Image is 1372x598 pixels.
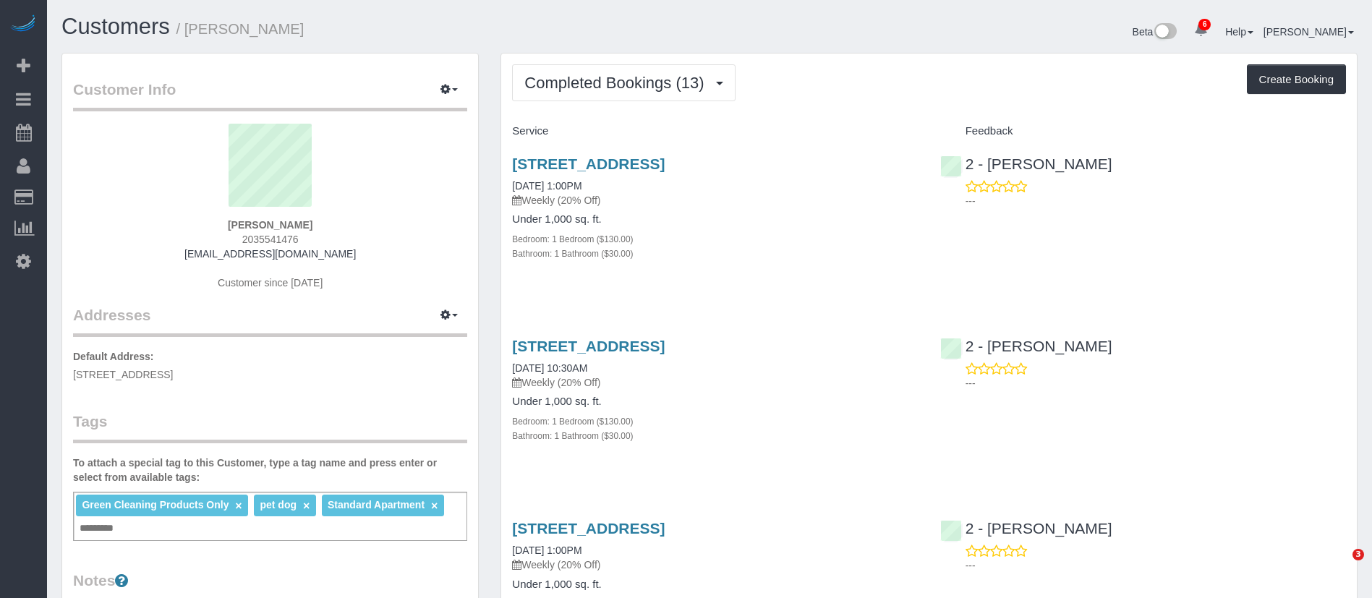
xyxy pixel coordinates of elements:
label: To attach a special tag to this Customer, type a tag name and press enter or select from availabl... [73,456,467,484]
a: [EMAIL_ADDRESS][DOMAIN_NAME] [184,248,356,260]
p: Weekly (20% Off) [512,558,918,572]
a: [PERSON_NAME] [1264,26,1354,38]
small: Bathroom: 1 Bathroom ($30.00) [512,431,633,441]
a: 2 - [PERSON_NAME] [940,338,1112,354]
h4: Under 1,000 sq. ft. [512,396,918,408]
a: × [431,500,438,512]
legend: Customer Info [73,79,467,111]
small: Bedroom: 1 Bedroom ($130.00) [512,234,633,244]
strong: [PERSON_NAME] [228,219,312,231]
a: × [303,500,310,512]
hm-ph: 2035541476 [242,234,299,245]
h4: Service [512,125,918,137]
p: --- [966,194,1346,208]
img: New interface [1153,23,1177,42]
span: Green Cleaning Products Only [82,499,229,511]
a: [STREET_ADDRESS] [512,338,665,354]
p: --- [966,376,1346,390]
h4: Under 1,000 sq. ft. [512,213,918,226]
a: [STREET_ADDRESS] [512,155,665,172]
label: Default Address: [73,349,154,364]
h4: Under 1,000 sq. ft. [512,578,918,591]
a: [STREET_ADDRESS] [512,520,665,537]
button: Completed Bookings (13) [512,64,735,101]
a: [DATE] 1:00PM [512,180,581,192]
button: Create Booking [1247,64,1346,95]
h4: Feedback [940,125,1346,137]
a: 2 - [PERSON_NAME] [940,520,1112,537]
span: Customer since [DATE] [218,277,323,289]
a: [DATE] 1:00PM [512,544,581,556]
small: / [PERSON_NAME] [176,21,304,37]
span: 3 [1352,549,1364,560]
a: 2 - [PERSON_NAME] [940,155,1112,172]
p: Weekly (20% Off) [512,193,918,208]
a: Beta [1133,26,1177,38]
p: Weekly (20% Off) [512,375,918,390]
span: pet dog [260,499,297,511]
img: Automaid Logo [9,14,38,35]
iframe: Intercom live chat [1323,549,1358,584]
span: 6 [1198,19,1211,30]
small: Bedroom: 1 Bedroom ($130.00) [512,417,633,427]
a: × [235,500,242,512]
p: --- [966,558,1346,573]
span: Completed Bookings (13) [524,74,711,92]
span: [STREET_ADDRESS] [73,369,173,380]
a: Help [1225,26,1253,38]
legend: Tags [73,411,467,443]
small: Bathroom: 1 Bathroom ($30.00) [512,249,633,259]
a: 6 [1187,14,1215,46]
span: Standard Apartment [328,499,425,511]
a: [DATE] 10:30AM [512,362,587,374]
a: Customers [61,14,170,39]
